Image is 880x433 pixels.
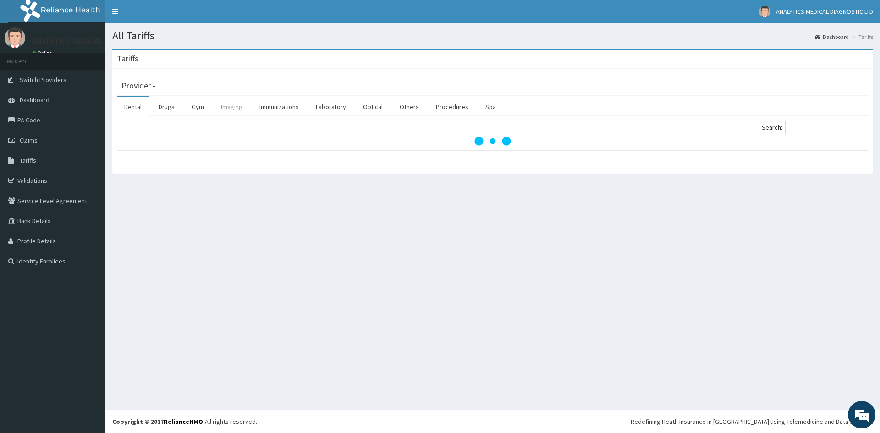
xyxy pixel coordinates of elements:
[117,97,149,116] a: Dental
[164,417,203,426] a: RelianceHMO
[308,97,353,116] a: Laboratory
[252,97,306,116] a: Immunizations
[105,410,880,433] footer: All rights reserved.
[112,417,205,426] strong: Copyright © 2017 .
[117,55,138,63] h3: Tariffs
[762,121,864,134] label: Search:
[474,123,511,159] svg: audio-loading
[121,82,155,90] h3: Provider -
[785,121,864,134] input: Search:
[776,7,873,16] span: ANALYTICS MEDICAL DIAGNOSTIC LTD
[112,30,873,42] h1: All Tariffs
[20,156,36,164] span: Tariffs
[20,136,38,144] span: Claims
[392,97,426,116] a: Others
[631,417,873,426] div: Redefining Heath Insurance in [GEOGRAPHIC_DATA] using Telemedicine and Data Science!
[20,96,49,104] span: Dashboard
[429,97,476,116] a: Procedures
[850,33,873,41] li: Tariffs
[759,6,770,17] img: User Image
[214,97,250,116] a: Imaging
[478,97,503,116] a: Spa
[356,97,390,116] a: Optical
[151,97,182,116] a: Drugs
[32,50,54,56] a: Online
[5,27,25,48] img: User Image
[32,37,165,45] p: ANALYTICS MEDICAL DIAGNOSTIC LTD
[815,33,849,41] a: Dashboard
[184,97,211,116] a: Gym
[20,76,66,84] span: Switch Providers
